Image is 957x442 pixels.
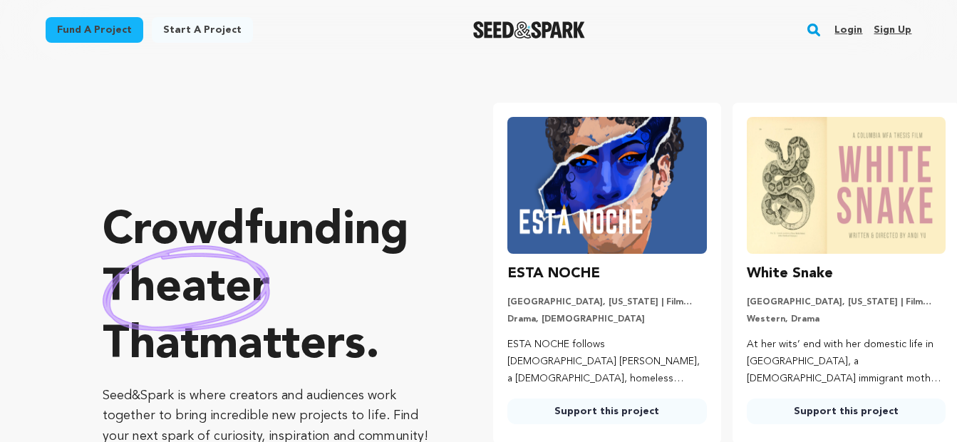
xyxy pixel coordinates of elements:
[473,21,585,38] a: Seed&Spark Homepage
[507,399,706,424] a: Support this project
[507,314,706,325] p: Drama, [DEMOGRAPHIC_DATA]
[747,336,946,387] p: At her wits’ end with her domestic life in [GEOGRAPHIC_DATA], a [DEMOGRAPHIC_DATA] immigrant moth...
[473,21,585,38] img: Seed&Spark Logo Dark Mode
[507,297,706,308] p: [GEOGRAPHIC_DATA], [US_STATE] | Film Short
[747,262,833,285] h3: White Snake
[747,314,946,325] p: Western, Drama
[747,399,946,424] a: Support this project
[507,117,706,254] img: ESTA NOCHE image
[507,262,600,285] h3: ESTA NOCHE
[46,17,143,43] a: Fund a project
[103,245,270,331] img: hand sketched image
[199,323,366,369] span: matters
[834,19,862,41] a: Login
[874,19,911,41] a: Sign up
[103,203,436,374] p: Crowdfunding that .
[747,117,946,254] img: White Snake image
[747,297,946,308] p: [GEOGRAPHIC_DATA], [US_STATE] | Film Short
[507,336,706,387] p: ESTA NOCHE follows [DEMOGRAPHIC_DATA] [PERSON_NAME], a [DEMOGRAPHIC_DATA], homeless runaway, conf...
[152,17,253,43] a: Start a project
